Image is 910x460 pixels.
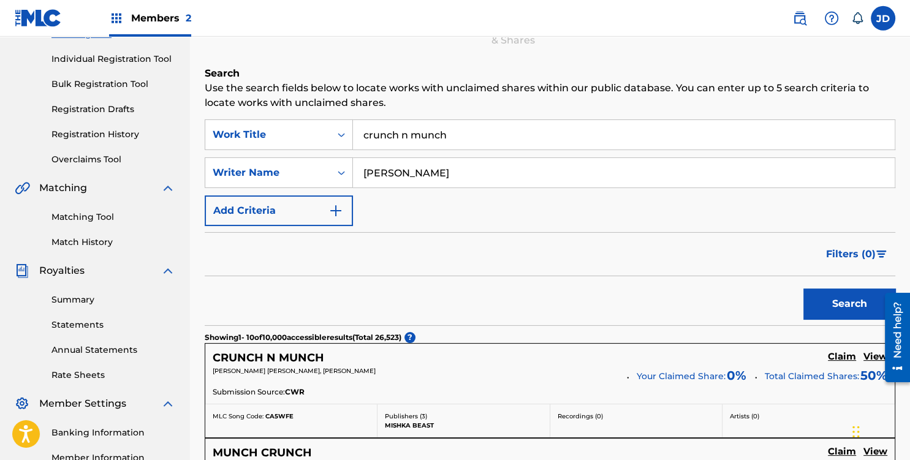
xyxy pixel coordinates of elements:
span: Members [131,11,191,25]
p: Use the search fields below to locate works with unclaimed shares within our public database. You... [205,81,895,110]
span: MLC Song Code: [213,412,264,420]
img: Member Settings [15,396,29,411]
a: Matching Tool [51,211,175,224]
h5: Claim [828,351,856,363]
span: 0 % [727,366,746,385]
img: expand [161,263,175,278]
a: Public Search [787,6,812,31]
a: Registration History [51,128,175,141]
div: Writer Name [213,165,323,180]
span: Filters ( 0 ) [826,247,876,262]
span: ? [404,332,415,343]
div: Notifications [851,12,863,25]
img: MLC Logo [15,9,62,27]
span: Royalties [39,263,85,278]
p: MISHKA BEAST [385,421,542,430]
span: CWR [285,386,305,398]
a: Summary [51,293,175,306]
span: Submission Source: [213,386,285,398]
button: Search [803,288,895,319]
img: Matching [15,181,30,195]
img: help [824,11,839,26]
span: 50 % [860,366,887,385]
span: Total Claimed Shares: [765,371,859,382]
p: Publishers ( 3 ) [385,412,542,421]
div: Help [819,6,844,31]
a: View [863,351,887,364]
button: Add Criteria [205,195,353,226]
img: filter [876,251,887,258]
div: Drag [852,413,860,450]
div: User Menu [871,6,895,31]
form: Search Form [205,119,895,325]
a: Registration Drafts [51,103,175,116]
h5: Claim [828,446,856,458]
img: search [792,11,807,26]
img: expand [161,396,175,411]
span: Matching [39,181,87,195]
h5: CRUNCH N MUNCH [213,351,324,365]
p: Recordings ( 0 ) [558,412,715,421]
a: Annual Statements [51,344,175,356]
div: Work Title [213,127,323,142]
button: Filters (0) [819,239,895,270]
a: Statements [51,319,175,331]
p: Artists ( 0 ) [730,412,887,421]
a: Match History [51,236,175,249]
a: Banking Information [51,426,175,439]
img: Top Rightsholders [109,11,124,26]
img: expand [161,181,175,195]
span: 2 [186,12,191,24]
h6: Search [205,66,895,81]
h5: View [863,351,887,363]
a: Rate Sheets [51,369,175,382]
iframe: Resource Center [876,287,910,388]
a: Overclaims Tool [51,153,175,166]
img: Royalties [15,263,29,278]
a: Bulk Registration Tool [51,78,175,91]
span: CA5WFE [265,412,294,420]
span: Your Claimed Share: [637,370,726,383]
h5: MUNCH CRUNCH [213,446,312,460]
span: Member Settings [39,396,126,411]
iframe: Chat Widget [849,401,910,460]
a: Individual Registration Tool [51,53,175,66]
span: [PERSON_NAME] [PERSON_NAME], [PERSON_NAME] [213,367,376,375]
img: 9d2ae6d4665cec9f34b9.svg [328,203,343,218]
p: Showing 1 - 10 of 10,000 accessible results (Total 26,523 ) [205,332,401,343]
